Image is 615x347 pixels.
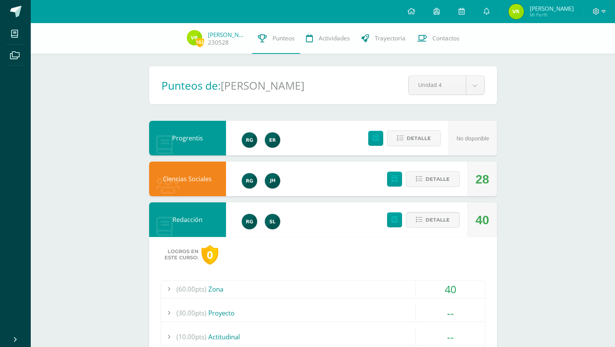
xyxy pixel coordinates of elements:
a: Punteos [252,23,300,54]
button: Detalle [387,130,441,146]
span: Logros en este curso: [165,249,198,261]
span: Punteos [273,34,294,42]
a: [PERSON_NAME] [208,31,246,38]
span: 162 [196,37,204,47]
h1: [PERSON_NAME] [221,78,304,93]
span: Contactos [432,34,459,42]
a: Trayectoria [356,23,411,54]
span: (10.00pts) [176,328,206,345]
button: Detalle [406,171,460,187]
img: 2f952caa3f07b7df01ee2ceb26827530.png [265,173,280,189]
div: 40 [475,203,489,237]
span: No disponible [457,135,489,142]
span: Detalle [426,172,450,186]
span: Actividades [319,34,350,42]
span: Mi Perfil [530,12,574,18]
img: 43406b00e4edbe00e0fe2658b7eb63de.png [265,132,280,148]
span: (30.00pts) [176,304,206,322]
div: -- [416,304,485,322]
div: Proyecto [161,304,485,322]
span: [PERSON_NAME] [530,5,574,12]
span: Trayectoria [375,34,406,42]
h1: Punteos de: [161,78,221,93]
img: 24ef3269677dd7dd963c57b86ff4a022.png [242,214,257,229]
a: Contactos [411,23,465,54]
span: (60.00pts) [176,280,206,298]
div: -- [416,328,485,345]
img: 8dfe248038fde8d0c27344052f3b737e.png [187,30,202,45]
img: 8dfe248038fde8d0c27344052f3b737e.png [509,4,524,19]
button: Detalle [406,212,460,228]
a: 230528 [208,38,229,47]
div: Actitudinal [161,328,485,345]
span: Unidad 4 [418,76,456,94]
span: Detalle [426,213,450,227]
a: Unidad 4 [409,76,484,95]
div: Zona [161,280,485,298]
span: Detalle [407,131,431,145]
div: Progrentis [149,121,226,155]
div: 28 [475,162,489,197]
div: 40 [416,280,485,298]
div: Ciencias Sociales [149,162,226,196]
img: 24ef3269677dd7dd963c57b86ff4a022.png [242,173,257,189]
img: 24ef3269677dd7dd963c57b86ff4a022.png [242,132,257,148]
a: Actividades [300,23,356,54]
div: Redacción [149,202,226,237]
img: aeec87acf9f73d1a1c3505d5770713a8.png [265,214,280,229]
div: 0 [201,245,218,265]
